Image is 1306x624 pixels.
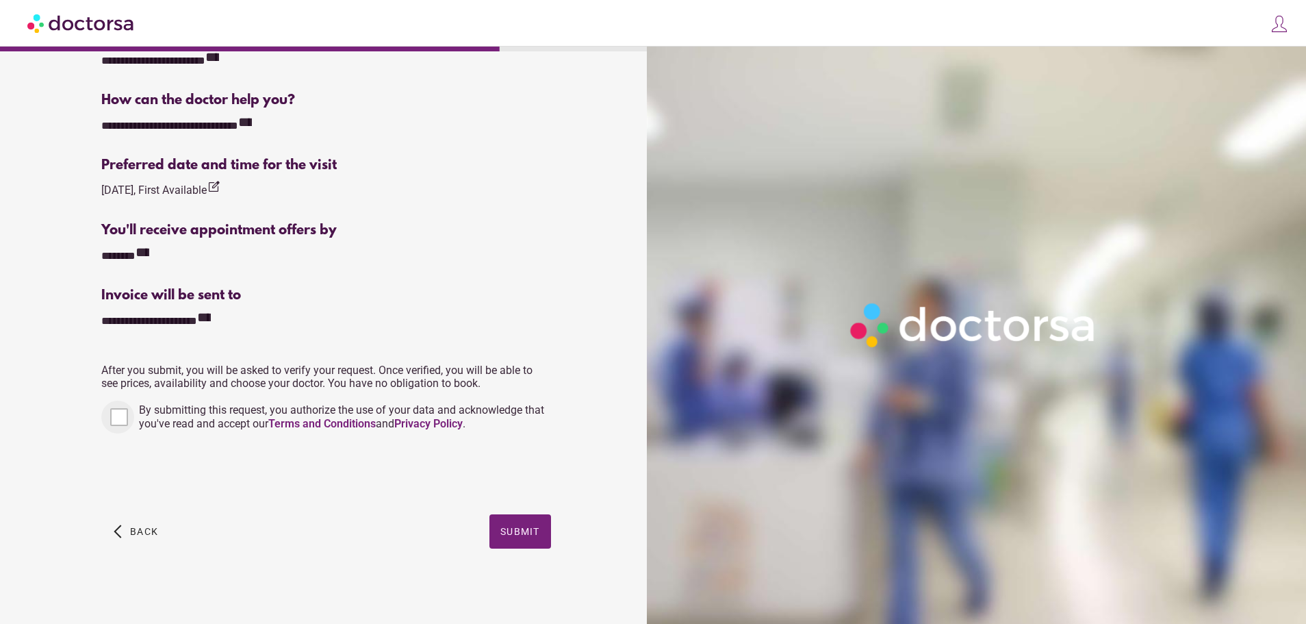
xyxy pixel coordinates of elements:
span: Back [130,526,158,537]
img: Doctorsa.com [27,8,136,38]
img: icons8-customer-100.png [1270,14,1289,34]
span: Submit [500,526,540,537]
a: Privacy Policy [394,417,463,430]
button: arrow_back_ios Back [108,514,164,549]
div: How can the doctor help you? [101,92,550,108]
button: Submit [489,514,551,549]
i: edit_square [207,180,220,194]
div: [DATE], First Available [101,180,220,199]
span: By submitting this request, you authorize the use of your data and acknowledge that you've read a... [139,403,544,430]
a: Terms and Conditions [268,417,376,430]
iframe: reCAPTCHA [101,447,309,501]
p: After you submit, you will be asked to verify your request. Once verified, you will be able to se... [101,364,550,390]
div: Preferred date and time for the visit [101,158,550,173]
img: Logo-Doctorsa-trans-White-partial-flat.png [843,296,1105,354]
div: Invoice will be sent to [101,288,550,303]
div: You'll receive appointment offers by [101,223,550,238]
